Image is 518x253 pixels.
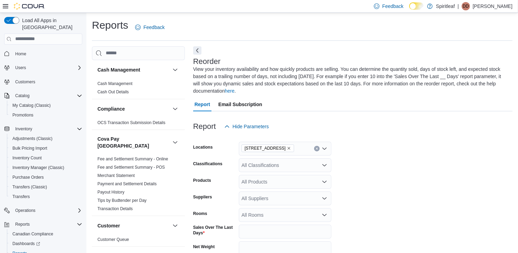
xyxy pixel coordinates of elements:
button: Operations [1,206,85,215]
button: Cash Management [171,66,179,74]
a: Cash Out Details [97,90,129,94]
a: Merchant Statement [97,173,135,178]
a: Customer Queue [97,237,129,242]
button: Catalog [12,92,32,100]
span: Transfers [10,193,82,201]
a: Cash Management [97,81,132,86]
label: Rooms [193,211,207,216]
h3: Report [193,122,216,131]
button: My Catalog (Classic) [7,101,85,110]
button: Cova Pay [GEOGRAPHIC_DATA] [97,135,170,149]
div: Cash Management [92,79,185,99]
a: Payout History [97,190,124,195]
span: Transfers (Classic) [12,184,47,190]
button: Catalog [1,91,85,101]
span: Inventory Manager (Classic) [10,163,82,172]
span: Bulk Pricing Import [12,146,47,151]
button: Inventory [1,124,85,134]
div: View your inventory availability and how quickly products are selling. You can determine the quan... [193,66,509,95]
button: Open list of options [322,162,327,168]
a: Promotions [10,111,36,119]
button: Adjustments (Classic) [7,134,85,143]
span: Adjustments (Classic) [10,134,82,143]
a: Fee and Settlement Summary - POS [97,165,165,170]
a: Bulk Pricing Import [10,144,50,152]
span: Home [12,49,82,58]
span: Inventory [12,125,82,133]
span: Inventory Count [10,154,82,162]
span: Inventory Count [12,155,42,161]
span: Users [15,65,26,71]
button: Open list of options [322,196,327,201]
span: Payout History [97,189,124,195]
h3: Customer [97,222,120,229]
button: Compliance [171,105,179,113]
button: Open list of options [322,212,327,218]
a: Transfers [10,193,32,201]
input: Dark Mode [409,2,424,10]
a: OCS Transaction Submission Details [97,120,166,125]
div: Cova Pay [GEOGRAPHIC_DATA] [92,155,185,216]
a: here [225,88,235,94]
span: Canadian Compliance [10,230,82,238]
button: Clear input [314,146,320,151]
a: Adjustments (Classic) [10,134,55,143]
span: My Catalog (Classic) [12,103,51,108]
span: Bulk Pricing Import [10,144,82,152]
span: Dashboards [12,241,40,246]
a: Fee and Settlement Summary - Online [97,157,168,161]
button: Canadian Compliance [7,229,85,239]
button: Hide Parameters [222,120,272,133]
h3: Cash Management [97,66,140,73]
span: Promotions [12,112,34,118]
span: Cash Out Details [97,89,129,95]
a: Dashboards [10,240,43,248]
span: Customers [15,79,35,85]
button: Inventory Manager (Classic) [7,163,85,172]
span: Catalog [15,93,29,99]
a: Inventory Manager (Classic) [10,163,67,172]
a: Feedback [132,20,167,34]
span: Operations [15,208,36,213]
a: Inventory Count [10,154,45,162]
span: Transfers (Classic) [10,183,82,191]
span: Catalog [12,92,82,100]
button: Inventory Count [7,153,85,163]
span: Tips by Budtender per Day [97,198,147,203]
span: Purchase Orders [10,173,82,181]
span: Fee and Settlement Summary - Online [97,156,168,162]
a: Purchase Orders [10,173,47,181]
a: Home [12,50,29,58]
label: Sales Over The Last Days [193,225,236,236]
button: Reports [12,220,32,228]
span: Dashboards [10,240,82,248]
a: Transaction Details [97,206,133,211]
button: Transfers (Classic) [7,182,85,192]
button: Cova Pay [GEOGRAPHIC_DATA] [171,138,179,147]
span: Canadian Compliance [12,231,53,237]
a: Payment and Settlement Details [97,181,157,186]
button: Customer [171,222,179,230]
span: Report [195,97,210,111]
label: Classifications [193,161,223,167]
label: Locations [193,144,213,150]
h3: Compliance [97,105,125,112]
span: Feedback [143,24,164,31]
button: Open list of options [322,179,327,185]
span: Transaction Details [97,206,133,212]
button: Purchase Orders [7,172,85,182]
span: Inventory [15,126,32,132]
label: Suppliers [193,194,212,200]
span: Hide Parameters [233,123,269,130]
button: Customer [97,222,170,229]
a: Transfers (Classic) [10,183,50,191]
button: Transfers [7,192,85,202]
button: Promotions [7,110,85,120]
button: Remove 202 - Centre Street (Calgary) from selection in this group [287,146,291,150]
button: Reports [1,219,85,229]
h1: Reports [92,18,128,32]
